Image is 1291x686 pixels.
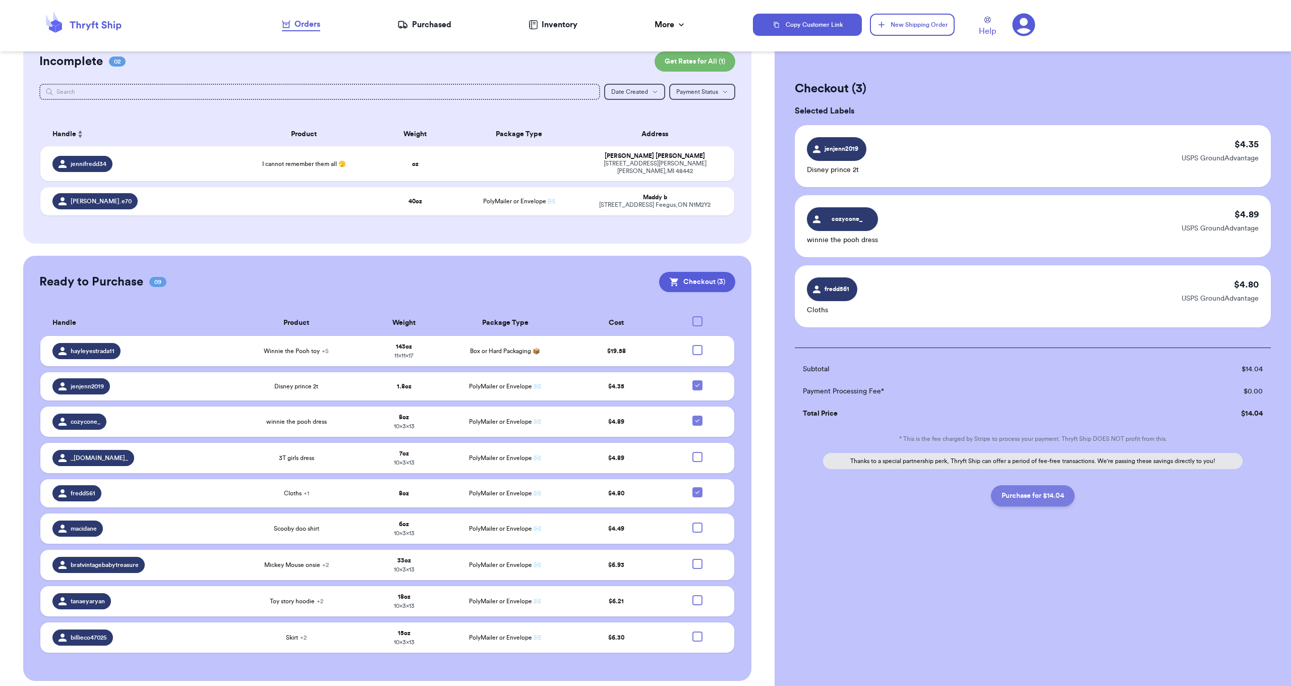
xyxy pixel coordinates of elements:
[399,521,409,527] strong: 6 oz
[149,277,166,287] span: 09
[71,160,106,168] span: jennifredd34
[39,84,600,100] input: Search
[470,348,540,354] span: Box or Hard Packaging 📦
[1138,403,1271,425] td: $ 14.04
[566,310,667,336] th: Cost
[322,348,329,354] span: + 5
[1138,380,1271,403] td: $ 0.00
[469,419,541,425] span: PolyMailer or Envelope ✉️
[588,152,722,160] div: [PERSON_NAME] [PERSON_NAME]
[282,18,320,31] a: Orders
[588,160,722,175] div: [STREET_ADDRESS][PERSON_NAME] [PERSON_NAME] , MI 48442
[457,122,582,146] th: Package Type
[71,197,132,205] span: [PERSON_NAME].e70
[266,418,327,426] span: winnie the pooh dress
[264,347,329,355] span: Winnie the Pooh toy
[469,455,541,461] span: PolyMailer or Envelope ✉️
[795,358,1138,380] td: Subtotal
[669,84,735,100] button: Payment Status
[608,490,624,496] span: $ 4.80
[1182,153,1259,163] p: USPS GroundAdvantage
[394,530,415,536] span: 10 x 3 x 13
[979,17,996,37] a: Help
[397,557,411,563] strong: 33 oz
[581,122,734,146] th: Address
[469,635,541,641] span: PolyMailer or Envelope ✉️
[234,122,373,146] th: Product
[469,526,541,532] span: PolyMailer or Envelope ✉️
[399,450,409,456] strong: 7 oz
[753,14,862,36] button: Copy Customer Link
[795,81,1271,97] h2: Checkout ( 3 )
[659,272,735,292] button: Checkout (3)
[807,305,857,315] p: Cloths
[71,489,95,497] span: fredd561
[52,129,76,140] span: Handle
[483,198,555,204] span: PolyMailer or Envelope ✉️
[284,489,309,497] span: Cloths
[991,485,1075,506] button: Purchase for $14.04
[397,19,451,31] a: Purchased
[979,25,996,37] span: Help
[322,562,329,568] span: + 2
[608,383,624,389] span: $ 4.35
[52,318,76,328] span: Handle
[825,214,869,223] span: cozycone_
[262,160,346,168] span: I cannot remember them all 🫣
[286,634,307,642] span: Skirt
[611,89,648,95] span: Date Created
[398,594,410,600] strong: 18 oz
[529,19,577,31] div: Inventory
[264,561,329,569] span: Mickey Mouse onsie
[445,310,566,336] th: Package Type
[279,454,314,462] span: 3T girls dress
[1234,277,1259,292] p: $ 4.80
[394,566,415,573] span: 10 x 3 x 13
[71,418,100,426] span: cozycone_
[274,382,318,390] span: Disney prince 2t
[608,419,624,425] span: $ 4.89
[795,380,1138,403] td: Payment Processing Fee*
[71,597,105,605] span: tanaeyaryan
[1235,137,1259,151] p: $ 4.35
[609,598,624,604] span: $ 6.21
[469,562,541,568] span: PolyMailer or Envelope ✉️
[655,19,686,31] div: More
[676,89,718,95] span: Payment Status
[795,403,1138,425] td: Total Price
[870,14,955,36] button: New Shipping Order
[397,383,412,389] strong: 1.8 oz
[412,161,419,167] strong: oz
[76,128,84,140] button: Sort ascending
[373,122,456,146] th: Weight
[109,56,126,67] span: 02
[807,165,866,175] p: Disney prince 2t
[795,435,1271,443] p: * This is the fee charged by Stripe to process your payment. Thryft Ship DOES NOT profit from this.
[39,53,103,70] h2: Incomplete
[607,348,626,354] span: $ 19.58
[394,603,415,609] span: 10 x 3 x 13
[282,18,320,30] div: Orders
[408,198,422,204] strong: 40 oz
[71,525,97,533] span: macidane
[1182,223,1259,234] p: USPS GroundAdvantage
[394,353,414,359] span: 11 x 11 x 17
[824,144,859,153] span: jenjenn2019
[71,347,114,355] span: hayleyestrada11
[39,274,143,290] h2: Ready to Purchase
[396,344,412,350] strong: 143 oz
[364,310,444,336] th: Weight
[608,455,624,461] span: $ 4.89
[469,490,541,496] span: PolyMailer or Envelope ✉️
[823,284,851,294] span: fredd561
[71,561,139,569] span: bratvintagebabytreasure
[304,490,309,496] span: + 1
[608,562,624,568] span: $ 6.93
[229,310,364,336] th: Product
[71,634,107,642] span: billieco47025
[604,84,665,100] button: Date Created
[469,598,541,604] span: PolyMailer or Envelope ✉️
[1235,207,1259,221] p: $ 4.89
[300,635,307,641] span: + 2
